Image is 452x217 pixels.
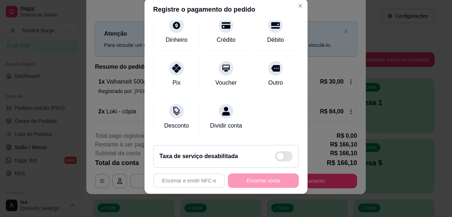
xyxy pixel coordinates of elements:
div: Débito [267,36,284,44]
h2: Taxa de serviço desabilitada [159,152,238,161]
div: Dinheiro [166,36,187,44]
div: Voucher [215,79,237,87]
div: Dividir conta [210,121,242,130]
div: Outro [268,79,283,87]
div: Crédito [217,36,235,44]
div: Pix [173,79,181,87]
div: Desconto [164,121,189,130]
